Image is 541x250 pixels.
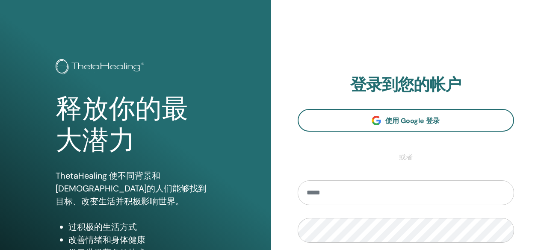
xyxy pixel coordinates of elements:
a: 使用 Google 登录 [298,109,514,132]
li: 过积极的生活方式 [68,221,215,233]
li: 改善情绪和身体健康 [68,233,215,246]
span: 使用 Google 登录 [385,116,440,125]
h1: 释放你的最大潜力 [56,93,215,157]
p: ThetaHealing 使不同背景和[DEMOGRAPHIC_DATA]的人们能够找到目标、改变生活并积极影响世界。 [56,169,215,208]
h2: 登录到您的帐户 [298,75,514,95]
span: 或者 [395,152,417,162]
